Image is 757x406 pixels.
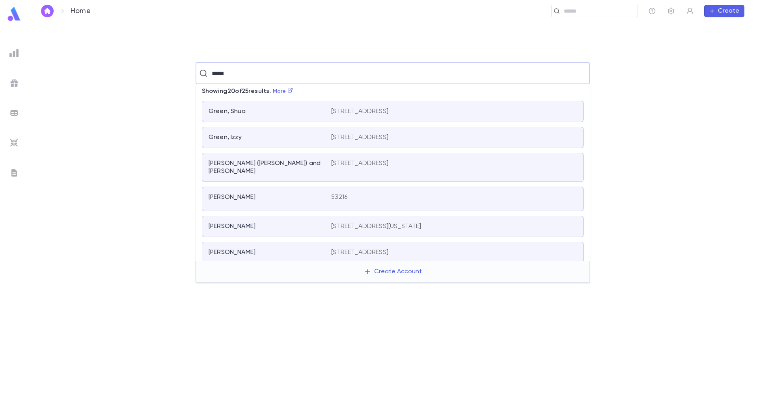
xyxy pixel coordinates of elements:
img: batches_grey.339ca447c9d9533ef1741baa751efc33.svg [9,108,19,118]
p: [STREET_ADDRESS] [331,108,388,115]
img: logo [6,6,22,22]
p: [PERSON_NAME] [209,222,255,230]
p: [STREET_ADDRESS][US_STATE] [331,222,421,230]
p: [PERSON_NAME] ([PERSON_NAME]) and [PERSON_NAME] [209,159,322,175]
img: campaigns_grey.99e729a5f7ee94e3726e6486bddda8f1.svg [9,78,19,88]
p: [STREET_ADDRESS] [331,159,388,167]
p: [STREET_ADDRESS] [331,133,388,141]
a: More [273,89,293,94]
img: letters_grey.7941b92b52307dd3b8a917253454ce1c.svg [9,168,19,178]
p: Home [71,7,91,15]
button: Create Account [358,264,428,279]
p: [PERSON_NAME] [209,248,255,256]
p: [PERSON_NAME] [209,193,255,201]
p: Green, Izzy [209,133,242,141]
img: home_white.a664292cf8c1dea59945f0da9f25487c.svg [43,8,52,14]
p: Green, Shua [209,108,246,115]
img: imports_grey.530a8a0e642e233f2baf0ef88e8c9fcb.svg [9,138,19,148]
button: Create [704,5,744,17]
p: Showing 20 of 25 results. [196,84,299,98]
p: [STREET_ADDRESS] [331,248,388,256]
p: 53216 [331,193,347,201]
img: reports_grey.c525e4749d1bce6a11f5fe2a8de1b229.svg [9,48,19,58]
